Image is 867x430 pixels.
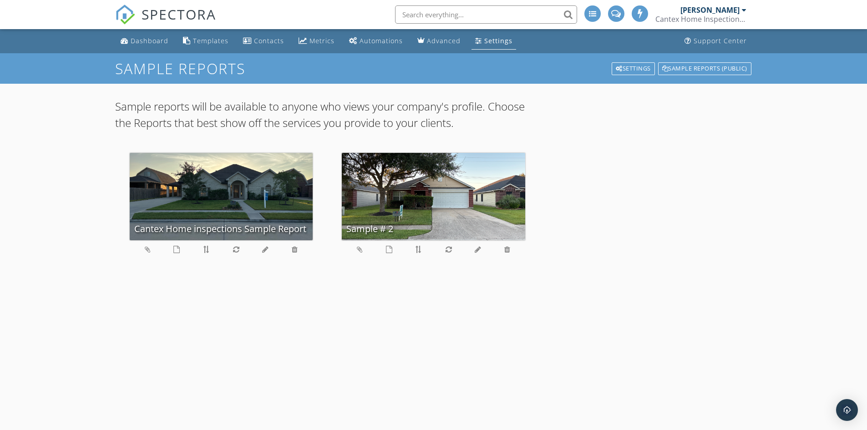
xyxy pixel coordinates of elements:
[115,5,135,25] img: The Best Home Inspection Software - Spectora
[657,61,752,76] a: Sample Reports (public)
[680,5,740,15] div: [PERSON_NAME]
[254,36,284,45] div: Contacts
[179,33,232,50] a: Templates
[484,36,512,45] div: Settings
[612,62,655,75] div: Settings
[239,33,288,50] a: Contacts
[836,399,858,421] div: Open Intercom Messenger
[414,33,464,50] a: Advanced
[472,33,516,50] a: Settings
[309,36,335,45] div: Metrics
[115,61,752,76] h1: Sample Reports
[611,61,656,76] a: Settings
[345,33,406,50] a: Automations (Basic)
[427,36,461,45] div: Advanced
[395,5,577,24] input: Search everything...
[295,33,338,50] a: Metrics
[117,33,172,50] a: Dashboard
[655,15,746,24] div: Cantex Home Inspections LLC
[131,36,168,45] div: Dashboard
[193,36,228,45] div: Templates
[360,36,403,45] div: Automations
[115,12,216,31] a: SPECTORA
[694,36,747,45] div: Support Center
[658,62,751,75] div: Sample Reports (public)
[142,5,216,24] span: SPECTORA
[115,98,540,131] p: Sample reports will be available to anyone who views your company's profile. Choose the Reports t...
[681,33,750,50] a: Support Center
